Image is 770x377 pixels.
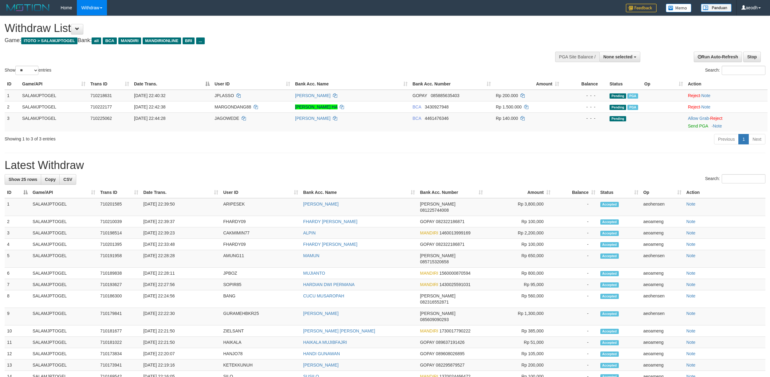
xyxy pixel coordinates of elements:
[710,116,722,121] a: Reject
[485,268,553,279] td: Rp 800,000
[420,253,455,258] span: [PERSON_NAME]
[5,159,765,171] h1: Latest Withdraw
[215,116,239,121] span: JAGOWEDE
[420,271,438,276] span: MANDIRI
[20,101,88,112] td: SALAMJPTOGEL
[413,116,421,121] span: BCA
[420,208,448,213] span: Copy 081225744008 to clipboard
[98,187,141,198] th: Trans ID: activate to sort column ascending
[562,78,607,90] th: Balance
[485,250,553,268] td: Rp 650,000
[5,174,41,185] a: Show 25 rows
[420,300,448,304] span: Copy 082316552871 to clipboard
[686,328,696,333] a: Note
[686,340,696,345] a: Note
[701,93,711,98] a: Note
[436,351,464,356] span: Copy 089608026895 to clipboard
[641,198,684,216] td: aeohensen
[485,279,553,290] td: Rp 95,000
[686,253,696,258] a: Note
[98,198,141,216] td: 710201585
[600,242,619,247] span: Accepted
[743,52,761,62] a: Stop
[641,239,684,250] td: aeoameng
[420,317,448,322] span: Copy 085609090293 to clipboard
[553,198,598,216] td: -
[564,104,605,110] div: - - -
[641,348,684,359] td: aeoameng
[553,216,598,227] td: -
[90,116,112,121] span: 710225062
[15,66,38,75] select: Showentries
[9,177,37,182] span: Show 25 rows
[425,116,449,121] span: Copy 4461476346 to clipboard
[436,363,464,367] span: Copy 082295879527 to clipboard
[30,250,98,268] td: SALAMJPTOGEL
[600,231,619,236] span: Accepted
[20,90,88,101] td: SALAMJPTOGEL
[553,325,598,337] td: -
[748,134,765,144] a: Next
[436,242,464,247] span: Copy 082322186871 to clipboard
[141,250,221,268] td: [DATE] 22:28:28
[134,116,165,121] span: [DATE] 22:44:28
[141,198,221,216] td: [DATE] 22:39:50
[686,271,696,276] a: Note
[485,308,553,325] td: Rp 1,300,000
[221,187,301,198] th: User ID: activate to sort column ascending
[30,268,98,279] td: SALAMJPTOGEL
[303,351,340,356] a: HANDI GUNAWAN
[5,90,20,101] td: 1
[440,282,471,287] span: Copy 1430025591031 to clipboard
[303,253,319,258] a: MAMUN
[134,93,165,98] span: [DATE] 22:40:32
[30,337,98,348] td: SALAMJPTOGEL
[626,4,657,12] img: Feedback.jpg
[303,311,338,316] a: [PERSON_NAME]
[303,230,315,235] a: ALPIN
[685,78,768,90] th: Action
[141,239,221,250] td: [DATE] 22:33:48
[303,328,375,333] a: [PERSON_NAME] [PERSON_NAME]
[553,348,598,359] td: -
[641,216,684,227] td: aeoameng
[701,4,732,12] img: panduan.png
[98,325,141,337] td: 710181677
[555,52,599,62] div: PGA Site Balance /
[641,250,684,268] td: aeohensen
[221,359,301,371] td: KETEKKUNUH
[5,37,507,44] h4: Game: Bank:
[5,3,51,12] img: MOTION_logo.png
[221,308,301,325] td: GURAMEHBKR25
[30,325,98,337] td: SALAMJPTOGEL
[303,242,357,247] a: FHARDY [PERSON_NAME]
[684,187,765,198] th: Action
[722,174,765,183] input: Search:
[413,93,427,98] span: GOPAY
[221,227,301,239] td: CAKMIMIN77
[598,187,641,198] th: Status: activate to sort column ascending
[553,337,598,348] td: -
[485,337,553,348] td: Rp 51,000
[641,290,684,308] td: aeohensen
[5,22,507,34] h1: Withdraw List
[688,104,700,109] a: Reject
[98,337,141,348] td: 710181022
[5,308,30,325] td: 9
[118,37,141,44] span: MANDIRI
[420,351,434,356] span: GOPAY
[30,308,98,325] td: SALAMJPTOGEL
[738,134,749,144] a: 1
[98,348,141,359] td: 710173834
[436,340,464,345] span: Copy 089637191426 to clipboard
[553,239,598,250] td: -
[425,104,449,109] span: Copy 3430927948 to clipboard
[600,282,619,288] span: Accepted
[600,294,619,299] span: Accepted
[440,271,471,276] span: Copy 1560000870594 to clipboard
[221,216,301,227] td: FHARDY09
[641,268,684,279] td: aeoameng
[221,198,301,216] td: ARIPESEK
[5,337,30,348] td: 11
[141,348,221,359] td: [DATE] 22:20:07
